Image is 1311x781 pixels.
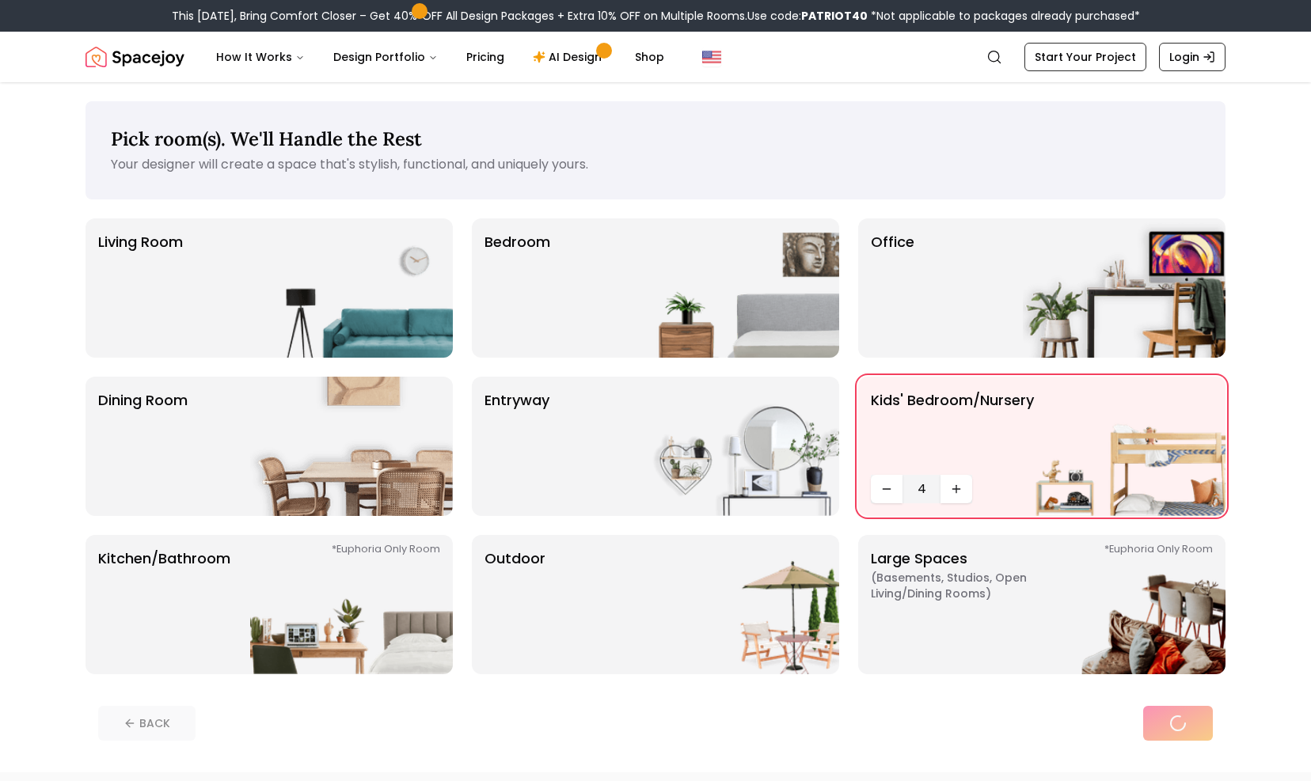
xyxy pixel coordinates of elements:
p: Office [871,231,914,345]
p: Kids' Bedroom/Nursery [871,389,1034,468]
span: Use code: [747,8,868,24]
button: Increase quantity [940,475,972,503]
img: Outdoor [636,535,839,674]
nav: Global [85,32,1225,82]
a: Spacejoy [85,41,184,73]
span: *Not applicable to packages already purchased* [868,8,1140,24]
button: Decrease quantity [871,475,902,503]
div: This [DATE], Bring Comfort Closer – Get 40% OFF All Design Packages + Extra 10% OFF on Multiple R... [172,8,1140,24]
img: Large Spaces *Euphoria Only [1023,535,1225,674]
img: entryway [636,377,839,516]
p: Large Spaces [871,548,1069,662]
img: Office [1023,218,1225,358]
p: Kitchen/Bathroom [98,548,230,662]
a: Start Your Project [1024,43,1146,71]
p: Dining Room [98,389,188,503]
img: Living Room [250,218,453,358]
a: Pricing [454,41,517,73]
p: entryway [484,389,549,503]
span: ( Basements, Studios, Open living/dining rooms ) [871,570,1069,601]
a: Shop [622,41,677,73]
a: AI Design [520,41,619,73]
b: PATRIOT40 [801,8,868,24]
p: Outdoor [484,548,545,662]
img: Kids' Bedroom/Nursery [1023,377,1225,516]
p: Your designer will create a space that's stylish, functional, and uniquely yours. [111,155,1200,174]
img: United States [702,47,721,66]
img: Dining Room [250,377,453,516]
p: Living Room [98,231,183,345]
img: Bedroom [636,218,839,358]
span: 4 [909,480,934,499]
span: Pick room(s). We'll Handle the Rest [111,127,422,151]
img: Kitchen/Bathroom *Euphoria Only [250,535,453,674]
a: Login [1159,43,1225,71]
button: How It Works [203,41,317,73]
p: Bedroom [484,231,550,345]
img: Spacejoy Logo [85,41,184,73]
button: Design Portfolio [321,41,450,73]
nav: Main [203,41,677,73]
